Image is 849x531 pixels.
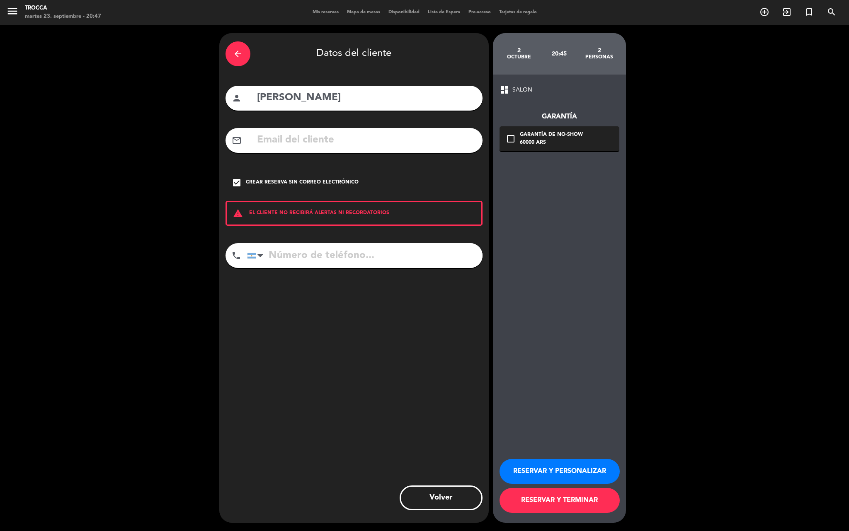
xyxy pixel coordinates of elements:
[233,49,243,59] i: arrow_back
[6,5,19,17] i: menu
[495,10,541,14] span: Tarjetas de regalo
[500,488,620,513] button: RESERVAR Y TERMINAR
[464,10,495,14] span: Pre-acceso
[424,10,464,14] span: Lista de Espera
[384,10,424,14] span: Disponibilidad
[232,93,242,103] i: person
[804,7,814,17] i: turned_in_not
[256,89,476,106] input: Nombre del cliente
[232,178,242,188] i: check_box
[499,47,539,54] div: 2
[506,134,516,144] i: check_box_outline_blank
[308,10,343,14] span: Mis reservas
[231,251,241,261] i: phone
[25,12,101,21] div: martes 23. septiembre - 20:47
[827,7,837,17] i: search
[539,39,579,68] div: 20:45
[246,179,359,187] div: Crear reserva sin correo electrónico
[759,7,769,17] i: add_circle_outline
[520,131,583,139] div: Garantía de no-show
[226,201,483,226] div: EL CLIENTE NO RECIBIRÁ ALERTAS NI RECORDATORIOS
[512,85,532,95] span: SALON
[256,132,476,149] input: Email del cliente
[579,47,619,54] div: 2
[500,111,619,122] div: Garantía
[232,135,242,145] i: mail_outline
[499,54,539,60] div: octubre
[343,10,384,14] span: Mapa de mesas
[500,459,620,484] button: RESERVAR Y PERSONALIZAR
[226,39,483,68] div: Datos del cliente
[247,243,483,268] input: Número de teléfono...
[579,54,619,60] div: personas
[6,5,19,20] button: menu
[400,485,483,510] button: Volver
[520,139,583,147] div: 60000 ARS
[227,208,249,218] i: warning
[25,4,101,12] div: Trocca
[247,244,267,268] div: Argentina: +54
[500,85,509,95] span: dashboard
[782,7,792,17] i: exit_to_app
